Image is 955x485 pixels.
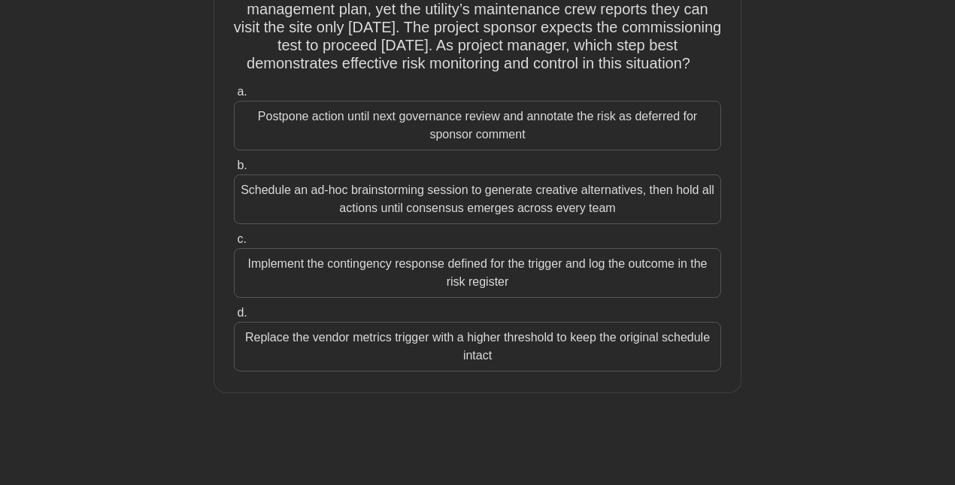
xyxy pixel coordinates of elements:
[234,248,721,298] div: Implement the contingency response defined for the trigger and log the outcome in the risk register
[237,159,247,171] span: b.
[237,85,247,98] span: a.
[234,174,721,224] div: Schedule an ad-hoc brainstorming session to generate creative alternatives, then hold all actions...
[234,322,721,371] div: Replace the vendor metrics trigger with a higher threshold to keep the original schedule intact
[234,101,721,150] div: Postpone action until next governance review and annotate the risk as deferred for sponsor comment
[237,306,247,319] span: d.
[237,232,246,245] span: c.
